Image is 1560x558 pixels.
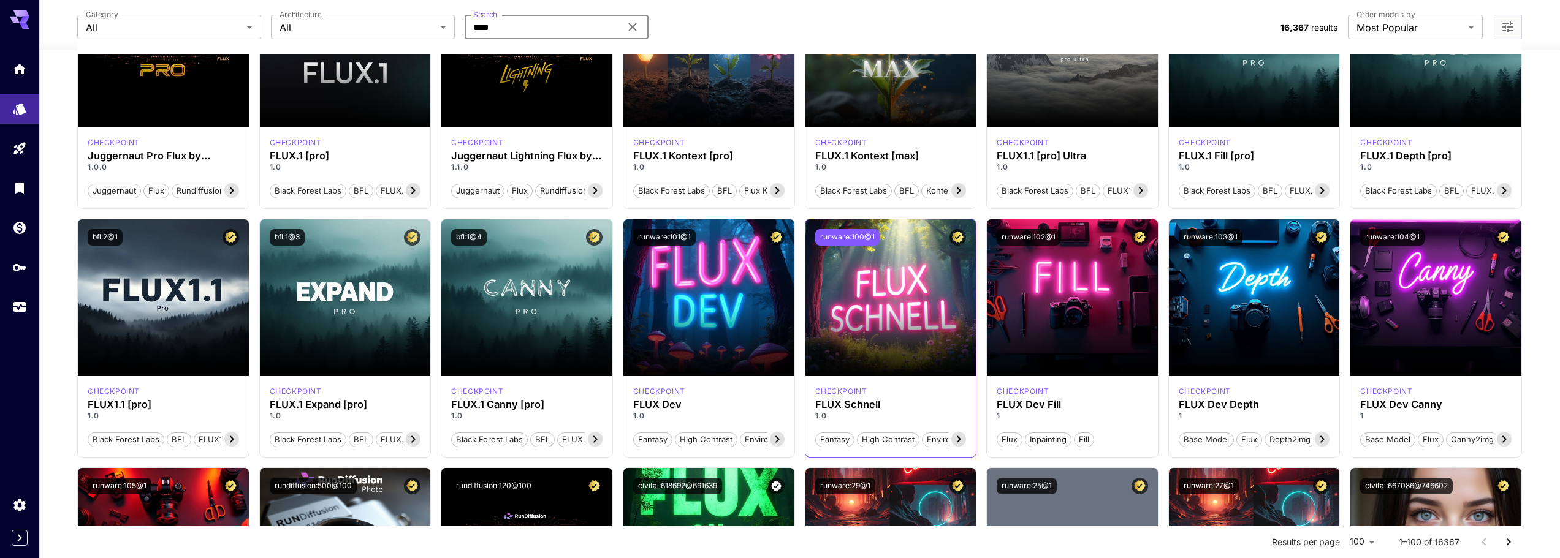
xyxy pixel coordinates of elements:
p: 1–100 of 16367 [1399,536,1459,548]
span: Fantasy [816,434,854,446]
button: rundiffusion [172,183,229,198]
button: Black Forest Labs [270,183,346,198]
span: BFL [1076,185,1100,197]
button: BFL [1076,183,1100,198]
button: Certified Model – Vetted for best performance and includes a commercial license. [1313,229,1330,246]
button: Environment [740,431,797,447]
button: flux [143,183,169,198]
button: Certified Model – Vetted for best performance and includes a commercial license. [223,229,239,246]
button: Flux [997,431,1022,447]
div: FLUX.1 Kontext [pro] [633,137,685,148]
div: Expand sidebar [12,530,28,546]
div: fluxultra [997,137,1049,148]
button: Go to next page [1496,530,1521,554]
h3: FLUX1.1 [pro] Ultra [997,150,1148,162]
span: ⚠️ [1066,524,1078,539]
span: High Contrast [858,434,919,446]
div: fluxpro [451,386,503,397]
p: Results per page [1272,536,1340,548]
div: FLUX.1 D [1179,386,1231,397]
span: Fantasy [634,434,672,446]
p: checkpoint [451,137,503,148]
div: Usage [12,300,27,315]
button: runware:105@1 [88,478,151,494]
button: Flux Kontext [739,183,796,198]
label: Architecture [280,9,321,20]
span: BFL [167,434,191,446]
span: FLUX.1 [pro] [376,185,432,197]
button: BFL [349,183,373,198]
button: juggernaut [88,183,141,198]
button: Certified Model – Vetted for best performance and includes a commercial license. [1313,478,1330,494]
button: FLUX.1 Fill [pro] [1285,183,1355,198]
button: runware:29@1 [815,478,875,494]
div: FLUX.1 D [88,137,140,148]
span: Base model [1179,434,1233,446]
button: bfl:1@4 [451,229,487,246]
button: Black Forest Labs [270,431,346,447]
button: Inpainting [1025,431,1071,447]
button: Black Forest Labs [633,183,710,198]
span: Environment [740,434,797,446]
button: runware:103@1 [1179,229,1242,246]
button: Black Forest Labs [997,183,1073,198]
button: Fill [1074,431,1094,447]
button: bfl:1@3 [270,229,305,246]
span: Fill [1075,434,1094,446]
div: Home [12,61,27,77]
p: checkpoint [633,386,685,397]
div: fluxpro [1360,137,1412,148]
label: Search [473,9,497,20]
button: FLUX.1 [pro] [376,183,433,198]
button: runware:27@1 [1179,478,1239,494]
p: checkpoint [815,386,867,397]
div: Juggernaut Pro Flux by RunDiffusion [88,150,239,162]
button: BFL [349,431,373,447]
p: checkpoint [88,386,140,397]
span: FLUX.1 Canny [pro] [558,434,641,446]
h3: FLUX Dev Depth [1179,399,1330,410]
p: checkpoint [1179,386,1231,397]
span: Black Forest Labs [1361,185,1436,197]
button: Certified Model – Vetted for best performance and includes a commercial license. [223,478,239,494]
p: checkpoint [815,137,867,148]
button: Fantasy [633,431,672,447]
h3: FLUX.1 Canny [pro] [451,399,603,410]
div: Library [12,180,27,195]
span: Black Forest Labs [997,185,1073,197]
h3: FLUX1.1 [pro] [88,399,239,410]
button: runware:104@1 [1360,229,1425,246]
h3: FLUX Schnell [815,399,967,410]
span: BFL [349,434,373,446]
h3: Juggernaut Lightning Flux by RunDiffusion [451,150,603,162]
p: checkpoint [1360,386,1412,397]
button: Flux [1236,431,1262,447]
button: FLUX1.1 [pro] Ultra [1103,183,1183,198]
p: checkpoint [633,137,685,148]
button: runware:102@1 [997,229,1060,246]
p: 1.0 [270,162,421,173]
h3: FLUX.1 Depth [pro] [1360,150,1512,162]
button: depth2img [1265,431,1315,447]
div: fluxpro [1179,137,1231,148]
span: Flux [1418,434,1443,446]
div: FLUX Dev Fill [997,399,1148,410]
span: High Contrast [675,434,737,446]
div: FLUX.1 S [815,386,867,397]
div: FLUX.1 [pro] [270,150,421,162]
button: FLUX.1 Expand [pro] [376,431,463,447]
button: Certified Model – Vetted for best performance and includes a commercial license. [1495,478,1512,494]
span: Black Forest Labs [634,185,709,197]
p: checkpoint [451,386,503,397]
span: Flux Kontext [740,185,796,197]
button: Black Forest Labs [815,183,892,198]
p: 1 [1179,410,1330,421]
label: Order models by [1356,9,1415,20]
div: 100 [1345,533,1379,551]
h3: FLUX.1 Kontext [pro] [633,150,785,162]
span: All [280,20,435,35]
span: juggernaut [452,185,504,197]
button: BFL [167,431,191,447]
